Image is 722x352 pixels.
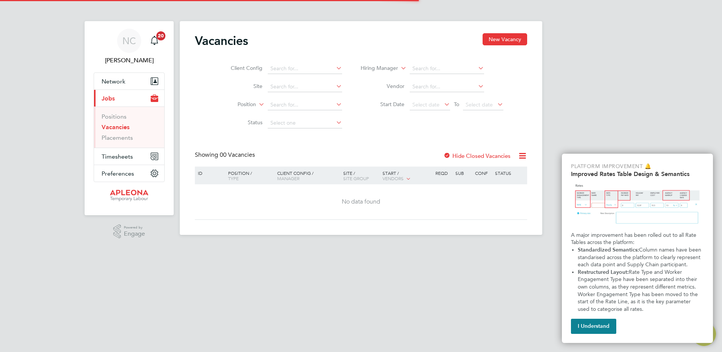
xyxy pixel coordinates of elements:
[219,119,262,126] label: Status
[228,175,239,181] span: Type
[195,33,248,48] h2: Vacancies
[156,31,165,40] span: 20
[94,29,165,65] a: Go to account details
[381,167,434,185] div: Start /
[361,101,404,108] label: Start Date
[483,33,527,45] button: New Vacancy
[219,83,262,90] label: Site
[195,151,256,159] div: Showing
[578,247,639,253] strong: Standardized Semantics:
[275,167,341,185] div: Client Config /
[102,124,130,131] a: Vacancies
[102,134,133,141] a: Placements
[102,113,127,120] a: Positions
[578,247,703,268] span: Column names have been standarised across the platform to clearly represent each data point and S...
[343,175,369,181] span: Site Group
[110,190,148,202] img: apleona-logo-retina.png
[452,99,461,109] span: To
[124,224,145,231] span: Powered by
[454,167,473,179] div: Sub
[410,63,484,74] input: Search for...
[383,175,404,181] span: Vendors
[94,56,165,65] span: Nicholas Croxford
[361,83,404,90] label: Vendor
[268,82,342,92] input: Search for...
[196,198,526,206] div: No data found
[571,163,704,170] p: Platform Improvement 🔔
[102,153,133,160] span: Timesheets
[222,167,275,185] div: Position /
[571,232,704,246] p: A major improvement has been rolled out to all Rate Tables across the platform:
[277,175,299,181] span: Manager
[124,231,145,237] span: Engage
[94,190,165,202] a: Go to home page
[122,36,136,46] span: NC
[341,167,381,185] div: Site /
[85,21,174,215] nav: Main navigation
[466,101,493,108] span: Select date
[102,78,125,85] span: Network
[219,65,262,71] label: Client Config
[571,181,704,228] img: Updated Rates Table Design & Semantics
[410,82,484,92] input: Search for...
[268,100,342,110] input: Search for...
[571,319,616,334] button: I Understand
[412,101,440,108] span: Select date
[578,269,629,275] strong: Restructured Layout:
[578,269,699,312] span: Rate Type and Worker Engagement Type have been separated into their own columns, as they represen...
[443,152,511,159] label: Hide Closed Vacancies
[434,167,453,179] div: Reqd
[493,167,526,179] div: Status
[473,167,493,179] div: Conf
[268,118,342,128] input: Select one
[355,65,398,72] label: Hiring Manager
[220,151,255,159] span: 00 Vacancies
[268,63,342,74] input: Search for...
[102,95,115,102] span: Jobs
[213,101,256,108] label: Position
[571,170,704,178] h2: Improved Rates Table Design & Semantics
[196,167,222,179] div: ID
[562,154,713,343] div: Improved Rate Table Semantics
[102,170,134,177] span: Preferences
